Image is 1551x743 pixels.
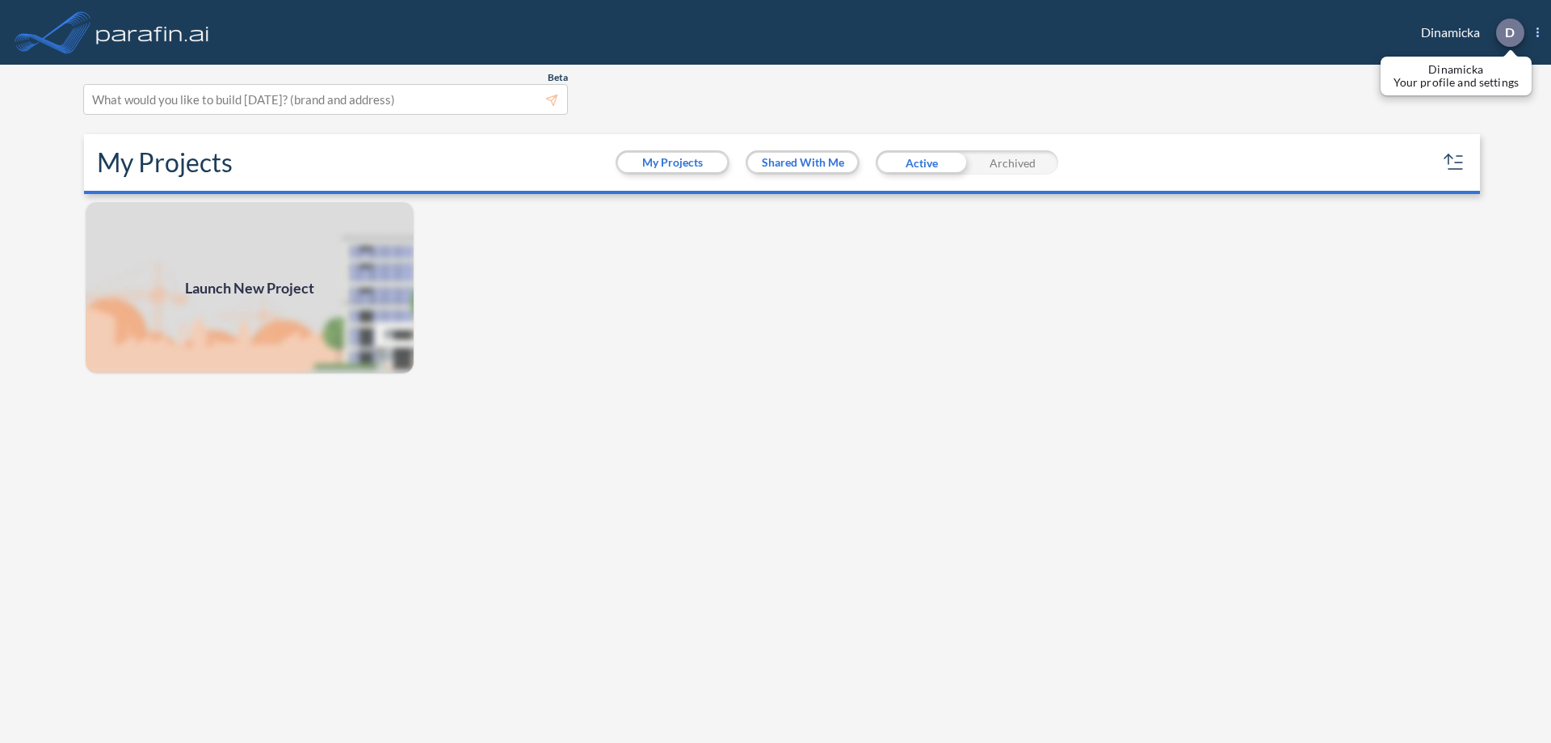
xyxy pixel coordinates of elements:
[97,147,233,178] h2: My Projects
[1393,76,1519,89] p: Your profile and settings
[748,153,857,172] button: Shared With Me
[1505,25,1515,40] p: D
[876,150,967,175] div: Active
[548,71,568,84] span: Beta
[1441,150,1467,175] button: sort
[84,201,415,375] a: Launch New Project
[185,277,314,299] span: Launch New Project
[1393,63,1519,76] p: Dinamicka
[967,150,1058,175] div: Archived
[1397,19,1539,47] div: Dinamicka
[618,153,727,172] button: My Projects
[93,16,212,49] img: logo
[84,201,415,375] img: add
